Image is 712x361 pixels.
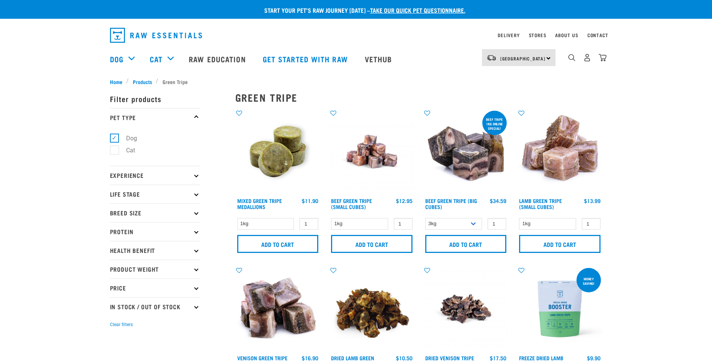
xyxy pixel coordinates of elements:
[396,355,412,361] div: $10.50
[425,199,477,208] a: Beef Green Tripe (Big Cubes)
[584,198,601,204] div: $13.99
[329,266,414,352] img: Pile Of Dried Lamb Tripe For Pets
[133,78,152,86] span: Products
[150,53,163,65] a: Cat
[255,44,357,74] a: Get started with Raw
[423,266,509,352] img: Dried Vension Tripe 1691
[582,218,601,230] input: 1
[370,8,465,12] a: take our quick pet questionnaire.
[490,355,506,361] div: $17.50
[577,273,601,289] div: Money saving!
[394,218,412,230] input: 1
[500,57,546,60] span: [GEOGRAPHIC_DATA]
[517,266,602,352] img: Freeze Dried Lamb Green Tripe
[331,199,372,208] a: Beef Green Tripe (Small Cubes)
[425,356,474,359] a: Dried Venison Tripe
[110,321,133,328] button: Clear filters
[482,114,507,134] div: Beef tripe 1kg online special!
[110,78,122,86] span: Home
[357,44,402,74] a: Vethub
[110,28,202,43] img: Raw Essentials Logo
[110,278,200,297] p: Price
[568,54,575,61] img: home-icon-1@2x.png
[110,108,200,127] p: Pet Type
[237,235,319,253] input: Add to cart
[498,34,519,36] a: Delivery
[519,199,562,208] a: Lamb Green Tripe (Small Cubes)
[104,25,608,46] nav: dropdown navigation
[110,222,200,241] p: Protein
[110,166,200,185] p: Experience
[300,218,318,230] input: 1
[129,78,156,86] a: Products
[331,235,412,253] input: Add to cart
[235,266,321,352] img: 1079 Green Tripe Venison 01
[110,78,602,86] nav: breadcrumbs
[110,203,200,222] p: Breed Size
[110,53,123,65] a: Dog
[329,109,414,194] img: Beef Tripe Bites 1634
[302,355,318,361] div: $16.90
[490,198,506,204] div: $34.59
[302,198,318,204] div: $11.90
[110,89,200,108] p: Filter products
[488,218,506,230] input: 1
[235,109,321,194] img: Mixed Green Tripe
[237,199,282,208] a: Mixed Green Tripe Medallions
[110,260,200,278] p: Product Weight
[529,34,546,36] a: Stores
[519,235,601,253] input: Add to cart
[587,34,608,36] a: Contact
[587,355,601,361] div: $9.90
[114,146,138,155] label: Cat
[110,78,126,86] a: Home
[583,54,591,62] img: user.png
[114,134,140,143] label: Dog
[110,185,200,203] p: Life Stage
[110,297,200,316] p: In Stock / Out Of Stock
[517,109,602,194] img: 1133 Green Tripe Lamb Small Cubes 01
[396,198,412,204] div: $12.95
[110,241,200,260] p: Health Benefit
[423,109,509,194] img: 1044 Green Tripe Beef
[181,44,255,74] a: Raw Education
[599,54,607,62] img: home-icon@2x.png
[425,235,507,253] input: Add to cart
[555,34,578,36] a: About Us
[235,92,602,103] h2: Green Tripe
[486,54,497,61] img: van-moving.png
